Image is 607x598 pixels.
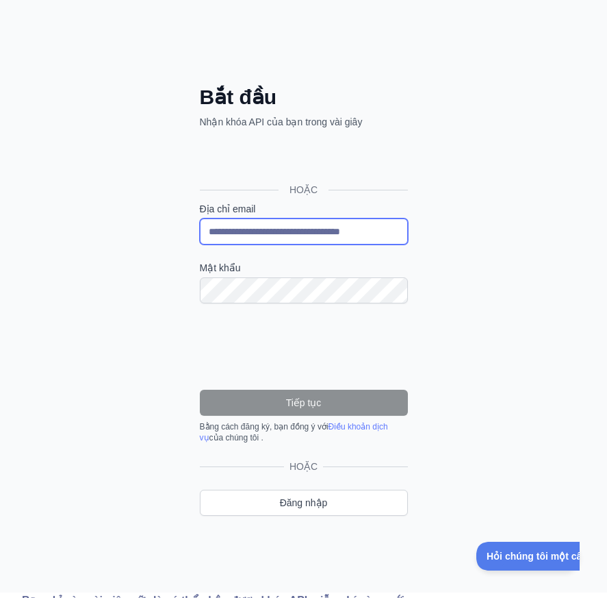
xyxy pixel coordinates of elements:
button: Tiếp tục [200,390,408,416]
font: HOẶC [289,184,318,195]
font: Hỏi chúng tôi một câu hỏi [10,9,129,20]
a: Đăng nhập [200,490,408,516]
iframe: reCAPTCHA [200,320,408,373]
iframe: Nút Đăng nhập bằng Google [193,144,412,174]
font: Mật khẩu [200,262,241,273]
font: Bắt đầu [200,86,277,108]
font: Đăng nhập [280,497,328,508]
font: Nhận khóa API của bạn trong vài giây [200,116,363,127]
font: HOẶC [289,461,318,472]
font: Địa chỉ email [200,203,256,214]
font: Bằng cách đăng ký, bạn đồng ý với [200,422,328,432]
font: Tiếp tục [286,397,322,408]
font: của chúng tôi . [209,433,263,443]
iframe: Chuyển đổi Hỗ trợ khách hàng [476,542,580,571]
